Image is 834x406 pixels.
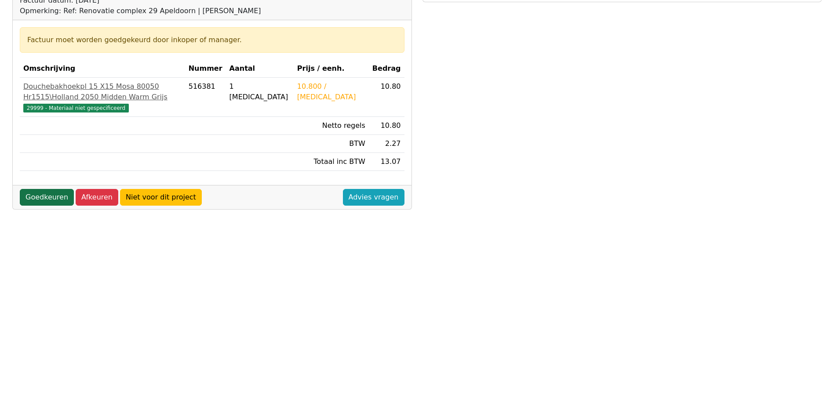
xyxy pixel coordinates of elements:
[369,135,404,153] td: 2.27
[76,189,118,206] a: Afkeuren
[23,104,129,112] span: 29999 - Materiaal niet gespecificeerd
[185,78,226,117] td: 516381
[369,78,404,117] td: 10.80
[369,153,404,171] td: 13.07
[297,81,365,102] div: 10.800 / [MEDICAL_DATA]
[369,117,404,135] td: 10.80
[369,60,404,78] th: Bedrag
[20,6,262,16] div: Opmerking: Ref: Renovatie complex 29 Apeldoorn | [PERSON_NAME]
[294,153,369,171] td: Totaal inc BTW
[23,81,182,113] a: Douchebakhoekpl 15 X15 Mosa 80050 Hr1515\Holland 2050 Midden Warm Grijs29999 - Materiaal niet ges...
[20,60,185,78] th: Omschrijving
[343,189,404,206] a: Advies vragen
[294,135,369,153] td: BTW
[20,189,74,206] a: Goedkeuren
[294,117,369,135] td: Netto regels
[23,81,182,102] div: Douchebakhoekpl 15 X15 Mosa 80050 Hr1515\Holland 2050 Midden Warm Grijs
[226,60,294,78] th: Aantal
[185,60,226,78] th: Nummer
[27,35,397,45] div: Factuur moet worden goedgekeurd door inkoper of manager.
[294,60,369,78] th: Prijs / eenh.
[120,189,202,206] a: Niet voor dit project
[229,81,290,102] div: 1 [MEDICAL_DATA]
